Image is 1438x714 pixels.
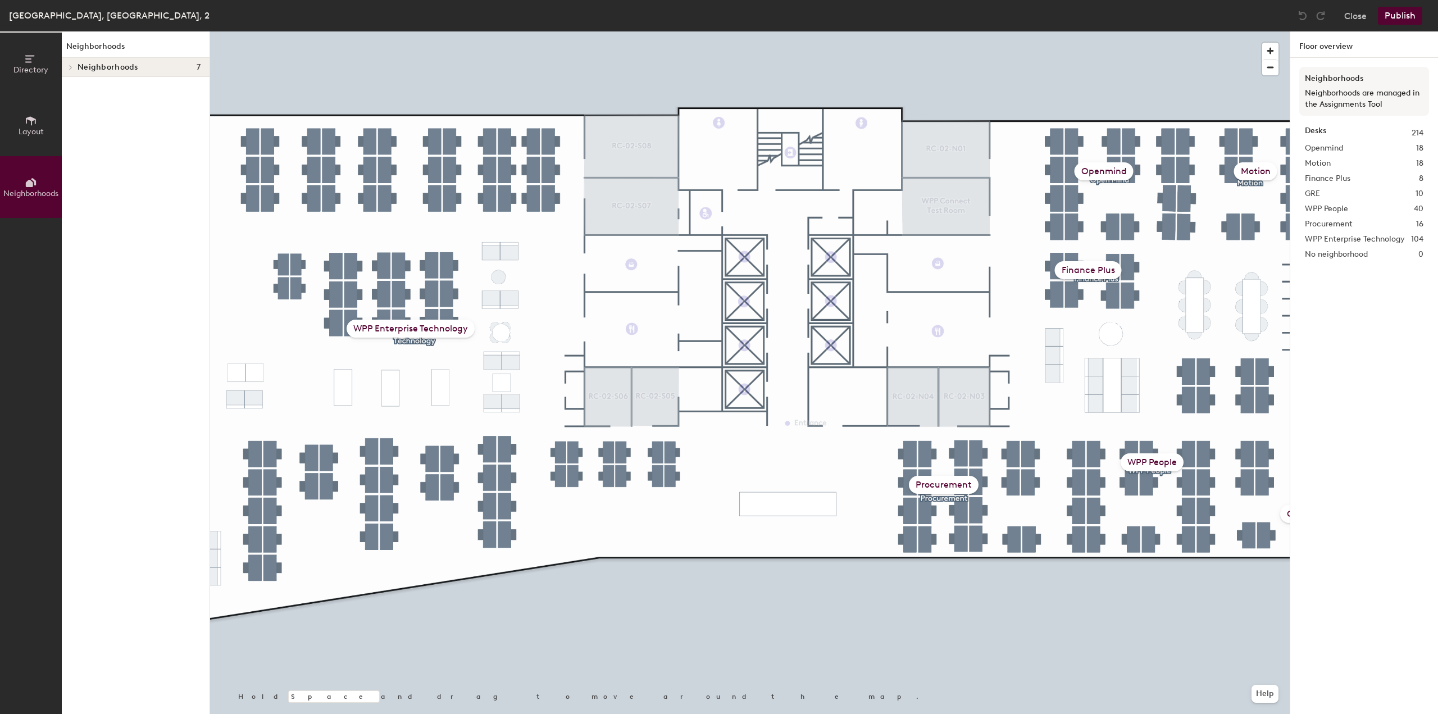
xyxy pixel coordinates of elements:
[1414,203,1423,215] span: 40
[1412,127,1423,139] span: 214
[1344,7,1367,25] button: Close
[1305,88,1423,110] p: Neighborhoods are managed in the Assignments Tool
[1315,10,1326,21] img: Redo
[1297,10,1308,21] img: Undo
[1416,157,1423,170] span: 18
[1252,685,1278,703] button: Help
[3,189,58,198] span: Neighborhoods
[1378,7,1422,25] button: Publish
[1305,248,1368,261] span: No neighborhood
[1418,248,1423,261] span: 0
[1305,142,1343,154] span: Openmind
[1305,218,1353,230] span: Procurement
[78,63,138,72] span: Neighborhoods
[1305,233,1405,245] span: WPP Enterprise Technology
[197,63,201,72] span: 7
[1121,453,1184,471] div: WPP People
[1075,162,1134,180] div: Openmind
[347,320,475,338] div: WPP Enterprise Technology
[62,40,210,58] h1: Neighborhoods
[1305,72,1423,85] h3: Neighborhoods
[1305,203,1348,215] span: WPP People
[1055,261,1122,279] div: Finance Plus
[1305,127,1326,139] strong: Desks
[1416,142,1423,154] span: 18
[9,8,210,22] div: [GEOGRAPHIC_DATA], [GEOGRAPHIC_DATA], 2
[1280,505,1311,523] div: GRE
[1416,188,1423,200] span: 10
[1305,172,1350,185] span: Finance Plus
[13,65,48,75] span: Directory
[1411,233,1423,245] span: 104
[1305,157,1331,170] span: Motion
[19,127,44,137] span: Layout
[1290,31,1438,58] h1: Floor overview
[909,476,979,494] div: Procurement
[1419,172,1423,185] span: 8
[1234,162,1277,180] div: Motion
[1305,188,1320,200] span: GRE
[1416,218,1423,230] span: 16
